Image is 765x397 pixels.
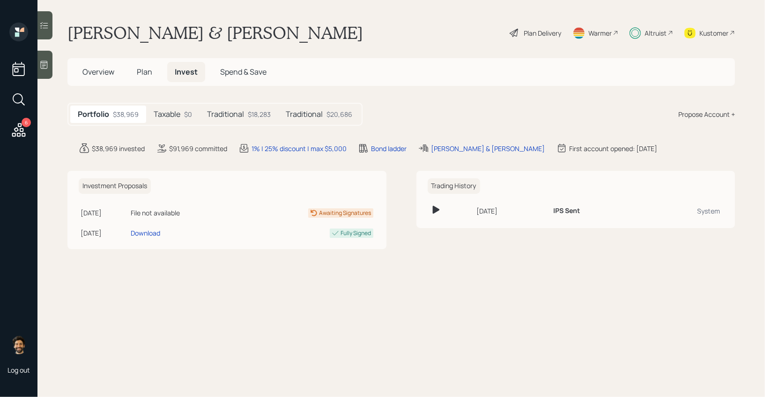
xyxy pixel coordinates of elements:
[645,28,667,38] div: Altruist
[286,110,323,119] h5: Traditional
[79,178,151,194] h6: Investment Proposals
[81,208,127,218] div: [DATE]
[476,206,546,216] div: [DATE]
[184,109,192,119] div: $0
[113,109,139,119] div: $38,969
[554,207,580,215] h6: IPS Sent
[131,208,234,218] div: File not available
[67,23,363,43] h1: [PERSON_NAME] & [PERSON_NAME]
[82,67,114,77] span: Overview
[428,178,480,194] h6: Trading History
[327,109,352,119] div: $20,686
[371,144,407,153] div: Bond ladder
[81,228,127,238] div: [DATE]
[341,229,371,237] div: Fully Signed
[319,209,371,217] div: Awaiting Signatures
[431,144,545,153] div: [PERSON_NAME] & [PERSON_NAME]
[252,144,347,153] div: 1% | 25% discount | max $5,000
[588,28,612,38] div: Warmer
[78,110,109,119] h5: Portfolio
[678,109,735,119] div: Propose Account +
[137,67,152,77] span: Plan
[9,336,28,354] img: eric-schwartz-headshot.png
[131,228,160,238] div: Download
[248,109,271,119] div: $18,283
[154,110,180,119] h5: Taxable
[207,110,244,119] h5: Traditional
[646,206,720,216] div: System
[175,67,198,77] span: Invest
[169,144,227,153] div: $91,969 committed
[7,366,30,374] div: Log out
[220,67,267,77] span: Spend & Save
[569,144,657,153] div: First account opened: [DATE]
[699,28,728,38] div: Kustomer
[92,144,145,153] div: $38,969 invested
[22,118,31,127] div: 6
[524,28,561,38] div: Plan Delivery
